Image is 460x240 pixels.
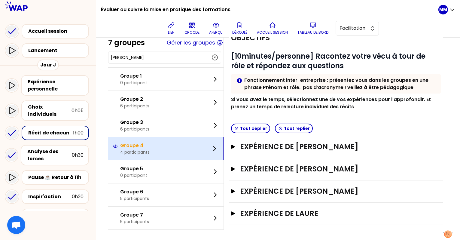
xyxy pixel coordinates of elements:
[168,30,175,35] p: lien
[244,77,430,91] strong: Fonctionnement inter-entreprise : présentez vous dans les groupes en une phrase Prénom et rôle. p...
[231,96,432,110] strong: Si vous avez le temps, sélectionnez une de vos expériences pour l’approfondir. Et prenez un temps...
[111,54,211,60] input: Rechercher le groupe d'un participant
[231,33,270,43] h2: Objectifs
[336,21,379,36] button: Facilitation
[167,38,215,47] button: Gérer les groupes
[120,80,147,86] p: 0 participant
[120,219,149,225] p: 5 participants
[231,124,270,133] button: Tout déplier
[120,119,149,126] p: Groupe 3
[28,28,86,35] div: Accueil session
[28,174,84,181] div: Pause ☕️ Retour à 11h
[240,186,420,196] h3: Expérience de [PERSON_NAME]
[120,188,149,195] p: Groupe 6
[231,164,441,174] button: Expérience de [PERSON_NAME]
[231,142,441,152] button: Expérience de [PERSON_NAME]
[28,103,72,118] div: Choix individuels
[207,19,225,37] button: aperçu
[120,149,150,155] p: 4 participants
[231,209,441,218] button: Expérience de Laure
[120,195,149,202] p: 5 participants
[72,152,84,159] div: 0h30
[254,19,290,37] button: Accueil session
[232,30,247,35] p: Déroulé
[28,193,72,200] div: Inspir'action
[72,193,84,200] div: 0h20
[120,172,147,178] p: 0 participant
[120,72,147,80] p: Groupe 1
[120,126,149,132] p: 6 participants
[73,129,84,137] div: 1h00
[240,209,420,218] h3: Expérience de Laure
[182,19,202,37] button: QRCODE
[438,5,455,14] button: MM
[297,30,328,35] p: Tableau de bord
[72,107,84,114] div: 0h05
[120,211,149,219] p: Groupe 7
[120,142,150,149] p: Groupe 4
[7,216,25,234] div: Ouvrir le chat
[340,25,367,32] span: Facilitation
[439,7,447,13] p: MM
[231,51,427,71] strong: [10minutes/personne] Racontez votre vécu à tour de rôle et répondez aux questions
[28,129,73,137] div: Récit de chacun
[240,164,420,174] h3: Expérience de [PERSON_NAME]
[275,124,313,133] button: Tout replier
[120,165,147,172] p: Groupe 5
[27,148,72,162] div: Analyse des forces
[108,38,145,48] div: 7 groupes
[230,19,250,37] button: Déroulé
[120,103,149,109] p: 6 participants
[37,60,59,70] div: Jour J
[209,30,223,35] p: aperçu
[295,19,331,37] button: Tableau de bord
[120,96,149,103] p: Groupe 2
[28,47,86,54] div: Lancement
[231,186,441,196] button: Expérience de [PERSON_NAME]
[165,19,177,37] button: lien
[257,30,288,35] p: Accueil session
[240,142,420,152] h3: Expérience de [PERSON_NAME]
[28,78,84,93] div: Expérience personnelle
[184,30,200,35] p: QRCODE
